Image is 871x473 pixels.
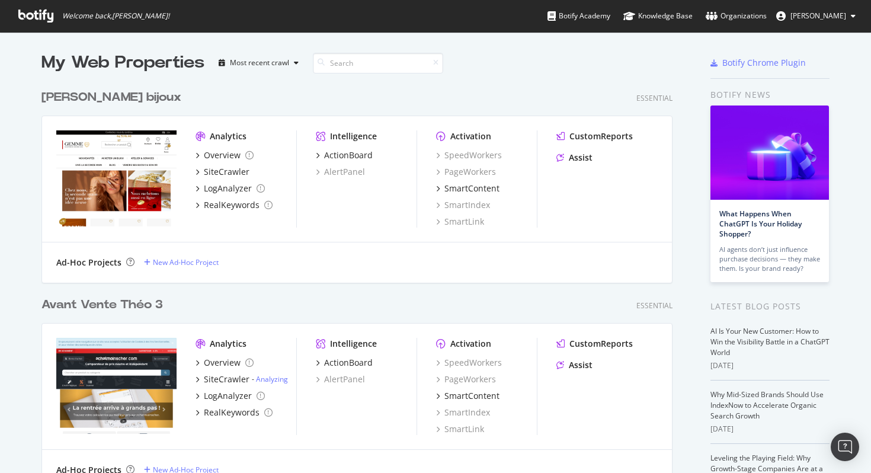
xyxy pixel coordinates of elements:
div: SmartContent [444,390,499,402]
div: Analytics [210,338,246,350]
a: SmartContent [436,390,499,402]
a: CustomReports [556,338,633,350]
div: AI agents don’t just influence purchase decisions — they make them. Is your brand ready? [719,245,820,273]
button: [PERSON_NAME] [767,7,865,25]
a: LogAnalyzer [196,390,265,402]
a: SmartLink [436,423,484,435]
div: CustomReports [569,338,633,350]
a: Assist [556,359,593,371]
a: AI Is Your New Customer: How to Win the Visibility Battle in a ChatGPT World [710,326,830,357]
a: AlertPanel [316,166,365,178]
a: [PERSON_NAME] bijoux [41,89,186,106]
a: SmartIndex [436,407,490,418]
a: Assist [556,152,593,164]
div: Avant Vente Théo 3 [41,296,163,314]
button: Most recent crawl [214,53,303,72]
div: Assist [569,152,593,164]
div: Assist [569,359,593,371]
div: Most recent crawl [230,59,289,66]
a: Overview [196,149,254,161]
div: SmartContent [444,183,499,194]
div: Organizations [706,10,767,22]
a: RealKeywords [196,407,273,418]
div: RealKeywords [204,199,260,211]
div: [PERSON_NAME] bijoux [41,89,181,106]
input: Search [313,53,443,73]
a: SiteCrawler- Analyzing [196,373,288,385]
a: SpeedWorkers [436,357,502,369]
a: Botify Chrome Plugin [710,57,806,69]
div: Botify news [710,88,830,101]
a: PageWorkers [436,166,496,178]
div: Botify Chrome Plugin [722,57,806,69]
a: AlertPanel [316,373,365,385]
div: Activation [450,130,491,142]
div: Essential [636,93,673,103]
div: Essential [636,301,673,311]
a: SmartIndex [436,199,490,211]
div: SiteCrawler [204,373,249,385]
div: Open Intercom Messenger [831,433,859,461]
div: CustomReports [569,130,633,142]
div: ActionBoard [324,149,373,161]
a: SiteCrawler [196,166,249,178]
div: My Web Properties [41,51,204,75]
a: Avant Vente Théo 3 [41,296,168,314]
a: Why Mid-Sized Brands Should Use IndexNow to Accelerate Organic Search Growth [710,389,824,421]
div: Activation [450,338,491,350]
img: sunology.eu [56,338,177,434]
a: Overview [196,357,254,369]
a: PageWorkers [436,373,496,385]
div: Intelligence [330,130,377,142]
a: New Ad-Hoc Project [144,257,219,267]
div: SiteCrawler [204,166,249,178]
a: RealKeywords [196,199,273,211]
div: LogAnalyzer [204,390,252,402]
a: ActionBoard [316,357,373,369]
div: Overview [204,357,241,369]
div: LogAnalyzer [204,183,252,194]
div: RealKeywords [204,407,260,418]
span: Olivier Job [790,11,846,21]
a: ActionBoard [316,149,373,161]
div: Intelligence [330,338,377,350]
div: [DATE] [710,424,830,434]
a: SpeedWorkers [436,149,502,161]
div: Knowledge Base [623,10,693,22]
div: Latest Blog Posts [710,300,830,313]
img: gemmevintagejewelry.com [56,130,177,226]
div: New Ad-Hoc Project [153,257,219,267]
a: What Happens When ChatGPT Is Your Holiday Shopper? [719,209,802,239]
a: Analyzing [256,374,288,384]
div: Ad-Hoc Projects [56,257,121,269]
a: SmartContent [436,183,499,194]
div: - [252,374,288,384]
a: SmartLink [436,216,484,228]
span: Welcome back, [PERSON_NAME] ! [62,11,169,21]
a: CustomReports [556,130,633,142]
div: Botify Academy [547,10,610,22]
a: LogAnalyzer [196,183,265,194]
div: [DATE] [710,360,830,371]
img: What Happens When ChatGPT Is Your Holiday Shopper? [710,106,829,200]
div: Overview [204,149,241,161]
div: Analytics [210,130,246,142]
div: ActionBoard [324,357,373,369]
